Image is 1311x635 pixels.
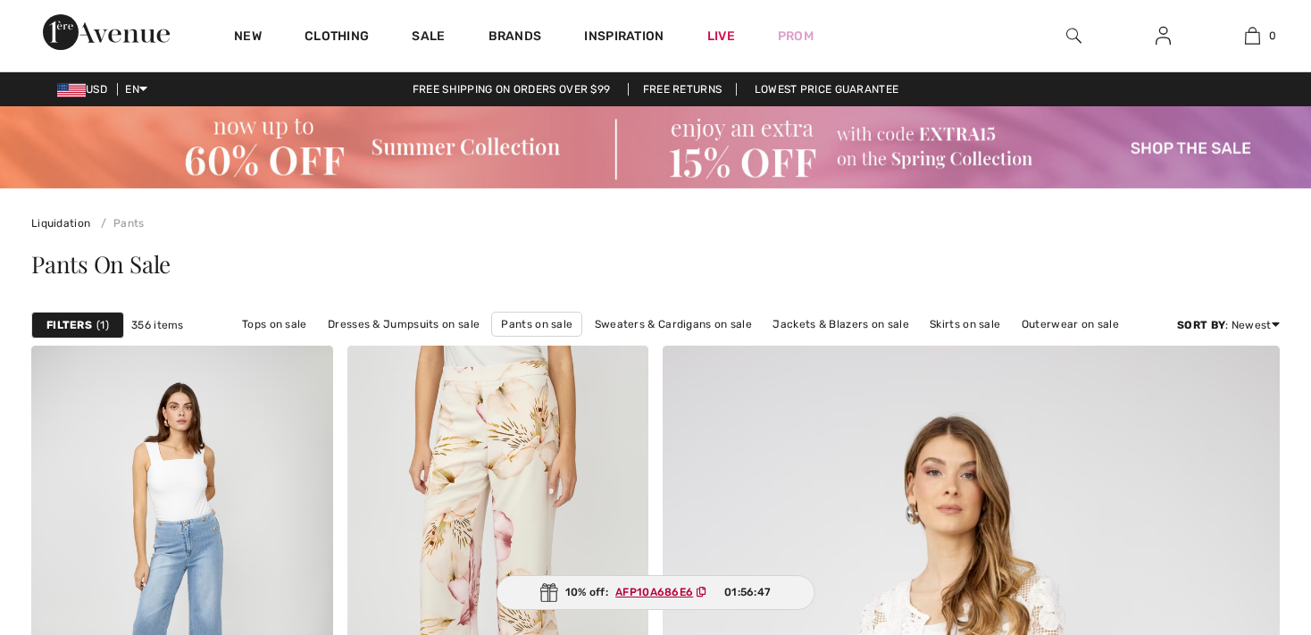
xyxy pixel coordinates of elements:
[497,575,815,610] div: 10% off:
[412,29,445,47] a: Sale
[57,83,86,97] img: US Dollar
[707,27,735,46] a: Live
[628,83,738,96] a: Free Returns
[43,14,170,50] img: 1ère Avenue
[31,217,90,230] a: Liquidation
[1245,25,1260,46] img: My Bag
[94,217,145,230] a: Pants
[764,313,918,336] a: Jackets & Blazers on sale
[1177,319,1225,331] strong: Sort By
[1269,28,1276,44] span: 0
[131,317,184,333] span: 356 items
[1013,313,1128,336] a: Outerwear on sale
[778,27,814,46] a: Prom
[491,312,582,337] a: Pants on sale
[1141,25,1185,47] a: Sign In
[234,29,262,47] a: New
[1156,25,1171,46] img: My Info
[488,29,542,47] a: Brands
[584,29,664,47] span: Inspiration
[1066,25,1081,46] img: search the website
[586,313,761,336] a: Sweaters & Cardigans on sale
[305,29,369,47] a: Clothing
[31,248,171,280] span: Pants On Sale
[1208,25,1296,46] a: 0
[14,422,125,624] iframe: Small video preview of a live video
[125,83,147,96] span: EN
[540,583,558,602] img: Gift.svg
[96,317,109,333] span: 1
[615,586,693,598] ins: AFP10A686E6
[1177,317,1280,333] div: : Newest
[724,584,771,600] span: 01:56:47
[233,313,316,336] a: Tops on sale
[57,83,114,96] span: USD
[398,83,625,96] a: Free shipping on orders over $99
[319,313,488,336] a: Dresses & Jumpsuits on sale
[740,83,914,96] a: Lowest Price Guarantee
[46,317,92,333] strong: Filters
[921,313,1009,336] a: Skirts on sale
